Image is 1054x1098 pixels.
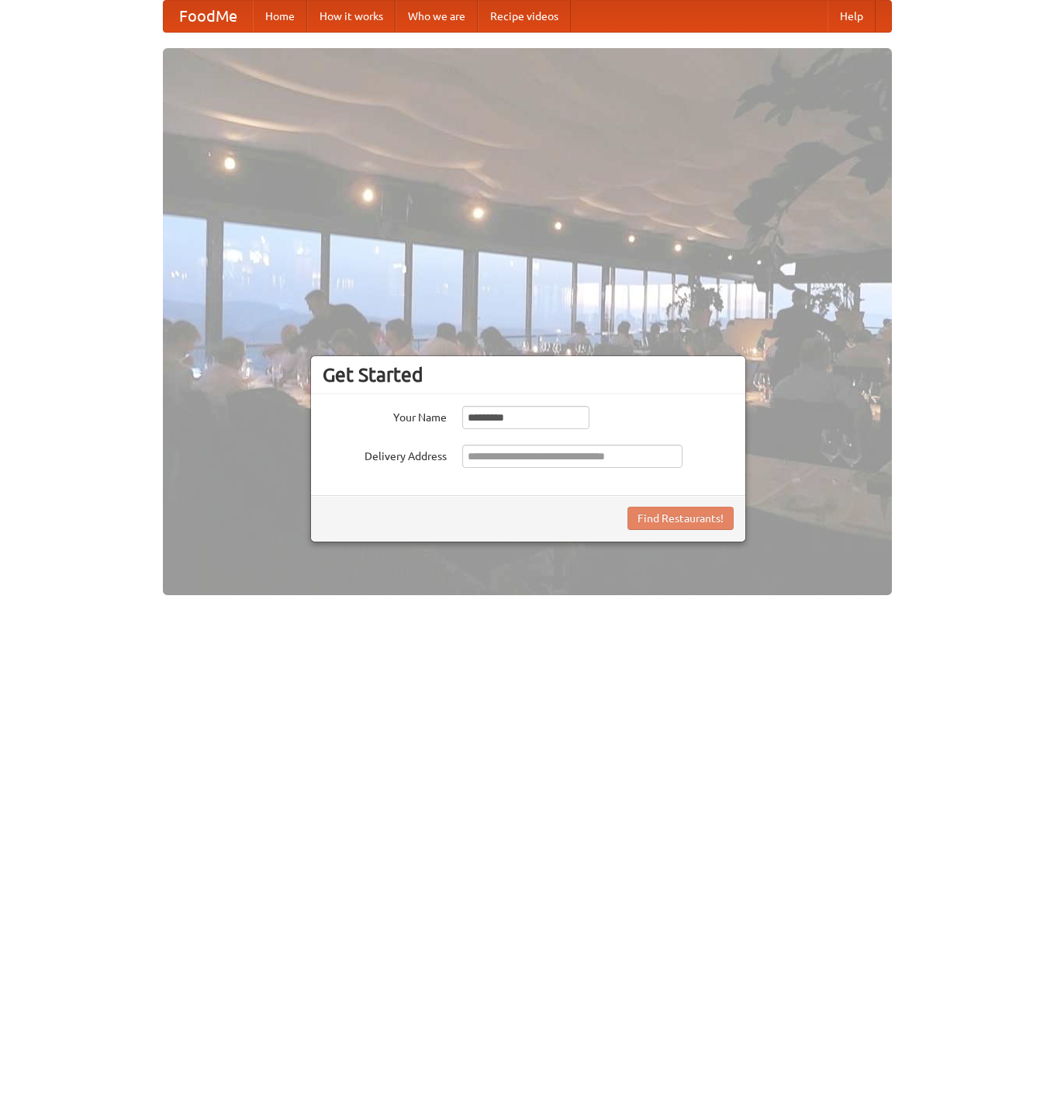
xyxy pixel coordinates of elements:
[396,1,478,32] a: Who we are
[323,445,447,464] label: Delivery Address
[323,406,447,425] label: Your Name
[478,1,571,32] a: Recipe videos
[828,1,876,32] a: Help
[627,507,734,530] button: Find Restaurants!
[164,1,253,32] a: FoodMe
[323,363,734,386] h3: Get Started
[253,1,307,32] a: Home
[307,1,396,32] a: How it works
